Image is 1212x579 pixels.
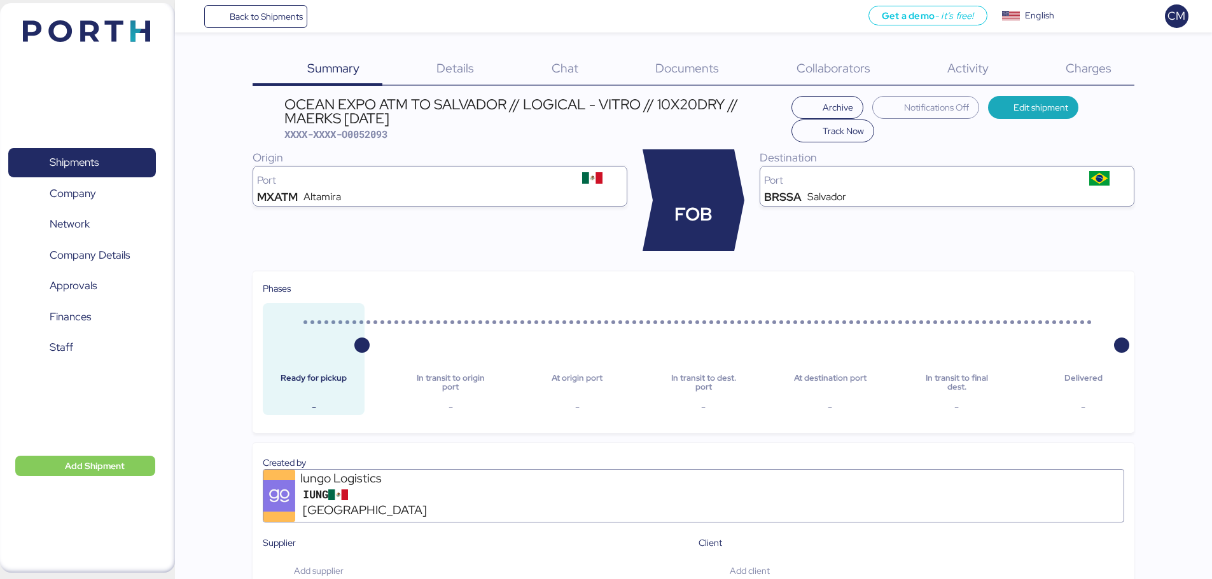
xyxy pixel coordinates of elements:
[536,400,618,415] div: -
[284,97,785,126] div: OCEAN EXPO ATM TO SALVADOR // LOGICAL - VITRO // 10X20DRY // MAERKS [DATE]
[303,501,427,520] span: [GEOGRAPHIC_DATA]
[872,96,979,119] button: Notifications Off
[436,60,474,76] span: Details
[1167,8,1185,24] span: CM
[204,5,308,28] a: Back to Shipments
[50,276,97,295] span: Approvals
[1066,60,1111,76] span: Charges
[410,400,491,415] div: -
[655,60,719,76] span: Documents
[50,184,96,203] span: Company
[410,374,491,392] div: In transit to origin port
[823,123,864,139] span: Track Now
[257,192,298,202] div: MXATM
[764,192,802,202] div: BRSSA
[257,175,562,186] div: Port
[50,153,99,172] span: Shipments
[263,456,1124,470] div: Created by
[536,374,618,392] div: At origin port
[8,210,156,239] a: Network
[674,201,713,228] span: FOB
[8,271,156,301] a: Approvals
[300,470,453,487] div: Iungo Logistics
[1043,374,1124,392] div: Delivered
[1025,9,1054,22] div: English
[284,128,387,140] span: XXXX-XXXX-O0052093
[790,374,871,392] div: At destination port
[730,563,770,578] span: Add client
[294,563,344,578] span: Add supplier
[8,179,156,208] a: Company
[8,333,156,362] a: Staff
[1043,400,1124,415] div: -
[797,60,870,76] span: Collaborators
[764,175,1069,186] div: Port
[947,60,989,76] span: Activity
[807,192,846,202] div: Salvador
[273,374,354,392] div: Ready for pickup
[65,458,125,473] span: Add Shipment
[273,400,354,415] div: -
[1013,100,1068,115] span: Edit shipment
[263,282,1124,296] div: Phases
[50,338,73,357] span: Staff
[760,149,1134,166] div: Destination
[823,100,853,115] span: Archive
[663,400,744,415] div: -
[15,456,155,476] button: Add Shipment
[8,240,156,269] a: Company Details
[916,374,998,392] div: In transit to final dest.
[552,60,578,76] span: Chat
[307,60,359,76] span: Summary
[50,215,90,233] span: Network
[230,9,303,24] span: Back to Shipments
[791,96,864,119] button: Archive
[904,100,969,115] span: Notifications Off
[253,149,627,166] div: Origin
[303,192,341,202] div: Altamira
[8,148,156,177] a: Shipments
[663,374,744,392] div: In transit to dest. port
[790,400,871,415] div: -
[183,6,204,27] button: Menu
[791,119,875,142] button: Track Now
[50,246,130,264] span: Company Details
[8,302,156,331] a: Finances
[916,400,998,415] div: -
[50,308,91,326] span: Finances
[988,96,1079,119] button: Edit shipment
